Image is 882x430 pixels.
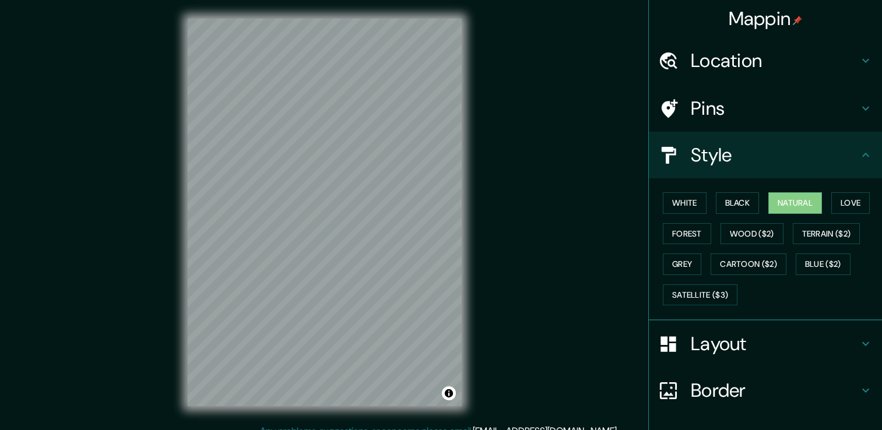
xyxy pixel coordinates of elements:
canvas: Map [188,19,462,406]
img: pin-icon.png [793,16,802,25]
button: Toggle attribution [442,386,456,400]
button: Blue ($2) [796,253,851,275]
div: Layout [649,320,882,367]
div: Border [649,367,882,414]
button: Terrain ($2) [793,223,860,245]
iframe: Help widget launcher [778,385,869,417]
button: Forest [663,223,711,245]
button: Satellite ($3) [663,284,737,306]
h4: Style [691,143,859,167]
h4: Pins [691,97,859,120]
div: Location [649,37,882,84]
button: Love [831,192,870,214]
button: Cartoon ($2) [711,253,786,275]
button: Wood ($2) [721,223,783,245]
div: Style [649,132,882,178]
h4: Location [691,49,859,72]
h4: Mappin [729,7,803,30]
button: Natural [768,192,822,214]
h4: Layout [691,332,859,355]
button: White [663,192,707,214]
div: Pins [649,85,882,132]
h4: Border [691,379,859,402]
button: Black [716,192,760,214]
button: Grey [663,253,701,275]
